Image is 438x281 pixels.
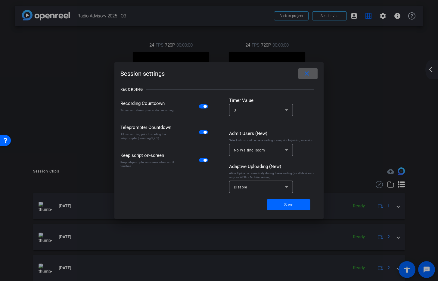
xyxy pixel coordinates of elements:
[234,108,236,112] span: 3
[229,171,318,179] div: Allow Upload automatically during the recording (for all devices or only for WEB or Mobile devices)
[229,138,318,142] div: Select who should enter a waiting room prior to joining a session
[267,199,310,210] button: Save
[120,68,318,79] div: Session settings
[303,70,311,78] mat-icon: close
[229,163,318,170] div: Adaptive Uploading (New)
[120,108,176,112] div: Timer countdown prior to start recording
[284,202,293,208] span: Save
[234,148,265,152] span: No Waiting Room
[120,82,318,97] openreel-title-line: RECORDING
[120,132,176,140] div: Allow counting prior to starting the teleprompter (counting 3,2,1)
[234,185,247,189] span: Disable
[120,100,176,107] div: Recording Countdown
[120,152,176,159] div: Keep script on-screen
[229,97,318,104] div: Timer Value
[120,87,143,93] div: RECORDING
[229,130,318,137] div: Admit Users (New)
[120,124,176,131] div: Teleprompter Countdown
[120,160,176,168] div: Keep teleprompter on screen when scroll finishes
